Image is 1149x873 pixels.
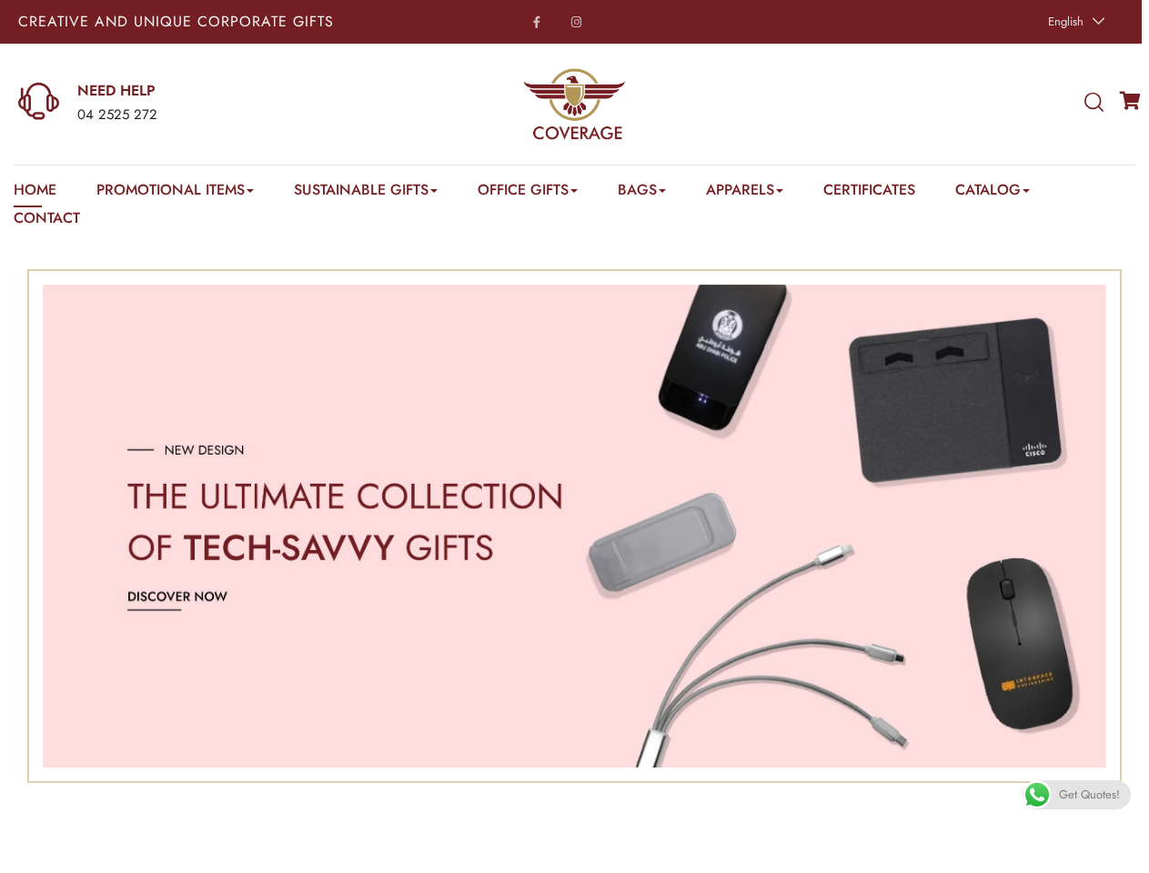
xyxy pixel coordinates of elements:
a: Certificates [823,179,915,207]
p: Creative and Unique Corporate Gifts [18,15,450,29]
div: 3 / 3 [43,285,1106,768]
a: Catalog [955,179,1030,207]
span: English [1048,13,1083,30]
a: Contact [14,207,80,236]
span: Get Quotes! [1059,780,1120,809]
a: Home [14,179,56,207]
a: NEED HELP [77,81,374,101]
a: Bags [618,179,666,207]
img: 3 [43,285,1106,768]
div: 04 2525 272 [77,104,374,127]
div: Image Carousel [43,285,1106,768]
a: Promotional Items [96,179,254,207]
a: Apparels [706,179,783,207]
a: Sustainable Gifts [294,179,438,207]
a: Office Gifts [478,179,578,207]
a: English [1039,9,1109,35]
